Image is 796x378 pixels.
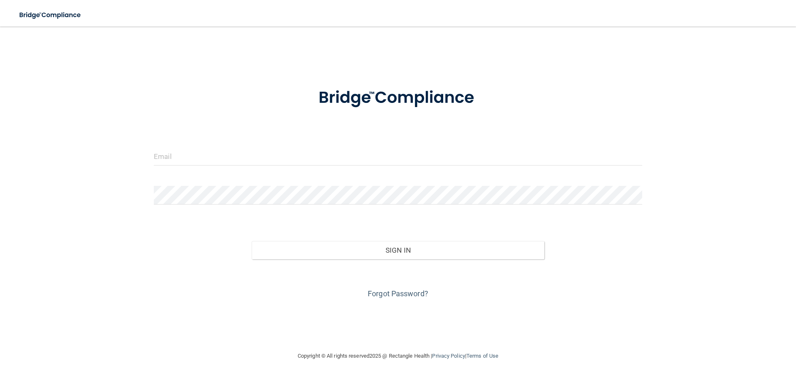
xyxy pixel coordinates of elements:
[432,353,465,359] a: Privacy Policy
[252,241,545,259] button: Sign In
[466,353,498,359] a: Terms of Use
[368,289,428,298] a: Forgot Password?
[154,147,642,166] input: Email
[12,7,89,24] img: bridge_compliance_login_screen.278c3ca4.svg
[301,76,495,119] img: bridge_compliance_login_screen.278c3ca4.svg
[247,343,549,369] div: Copyright © All rights reserved 2025 @ Rectangle Health | |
